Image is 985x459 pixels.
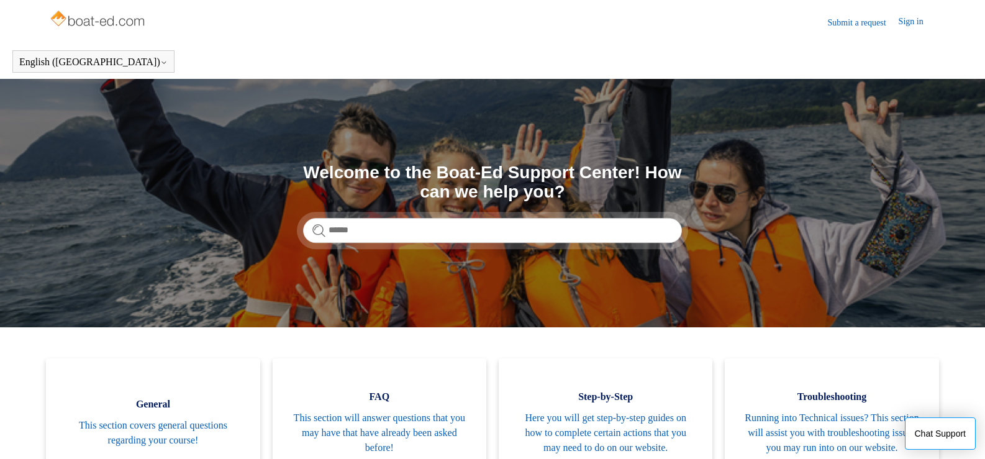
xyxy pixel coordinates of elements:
a: Submit a request [828,16,899,29]
span: FAQ [291,389,468,404]
span: Running into Technical issues? This section will assist you with troubleshooting issues you may r... [743,411,920,455]
button: English ([GEOGRAPHIC_DATA]) [19,57,168,68]
span: This section will answer questions that you may have that have already been asked before! [291,411,468,455]
span: Step-by-Step [517,389,694,404]
span: This section covers general questions regarding your course! [65,418,241,448]
img: Boat-Ed Help Center home page [49,7,148,32]
span: Here you will get step-by-step guides on how to complete certain actions that you may need to do ... [517,411,694,455]
h1: Welcome to the Boat-Ed Support Center! How can we help you? [303,163,682,202]
button: Chat Support [905,417,976,450]
a: Sign in [899,15,936,30]
input: Search [303,218,682,243]
span: Troubleshooting [743,389,920,404]
span: General [65,397,241,412]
